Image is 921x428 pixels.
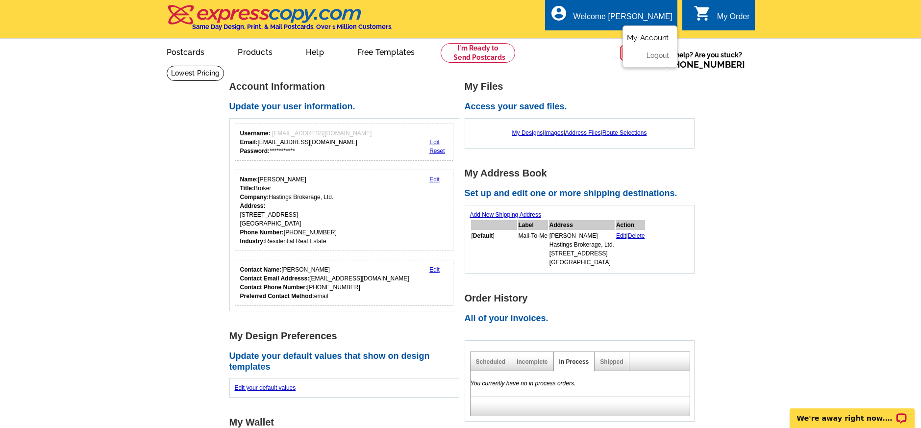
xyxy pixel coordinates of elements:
i: account_circle [550,4,568,22]
strong: Contact Name: [240,266,282,273]
a: Route Selections [602,129,647,136]
a: Help [290,40,340,63]
div: Who should we contact regarding order issues? [235,260,454,306]
div: [PERSON_NAME] Broker Hastings Brokerage, Ltd. [STREET_ADDRESS] [GEOGRAPHIC_DATA] [PHONE_NUMBER] R... [240,175,337,246]
a: Logout [647,51,669,59]
a: Edit your default values [235,384,296,391]
div: Welcome [PERSON_NAME] [573,12,672,26]
strong: Preferred Contact Method: [240,293,314,300]
a: My Designs [512,129,543,136]
a: Scheduled [476,358,506,365]
a: Incomplete [517,358,548,365]
a: Address Files [565,129,601,136]
strong: Industry: [240,238,265,245]
td: Mail-To-Me [518,231,548,267]
img: help [620,39,648,67]
strong: Contact Email Addresss: [240,275,310,282]
div: My Order [717,12,750,26]
div: Your personal details. [235,170,454,251]
strong: Email: [240,139,258,146]
h1: My Address Book [465,168,700,178]
span: Need help? Are you stuck? [648,50,750,70]
a: Edit [429,176,440,183]
strong: Company: [240,194,269,201]
strong: Username: [240,130,271,137]
strong: Contact Phone Number: [240,284,307,291]
span: [EMAIL_ADDRESS][DOMAIN_NAME] [272,130,372,137]
td: [PERSON_NAME] Hastings Brokerage, Ltd. [STREET_ADDRESS] [GEOGRAPHIC_DATA] [549,231,615,267]
a: Free Templates [342,40,431,63]
iframe: LiveChat chat widget [783,397,921,428]
h2: Set up and edit one or more shipping destinations. [465,188,700,199]
strong: Phone Number: [240,229,284,236]
a: [PHONE_NUMBER] [665,59,745,70]
a: Edit [429,139,440,146]
a: shopping_cart My Order [694,11,750,23]
h1: My Wallet [229,417,465,428]
h2: Update your default values that show on design templates [229,351,465,372]
a: Add New Shipping Address [470,211,541,218]
th: Label [518,220,548,230]
a: In Process [559,358,589,365]
h1: Account Information [229,81,465,92]
h2: Update your user information. [229,101,465,112]
a: Images [544,129,563,136]
div: | | | [470,124,689,142]
a: Shipped [600,358,623,365]
th: Address [549,220,615,230]
div: [PERSON_NAME] [EMAIL_ADDRESS][DOMAIN_NAME] [PHONE_NUMBER] email [240,265,409,301]
h1: Order History [465,293,700,303]
strong: Password: [240,148,270,154]
i: shopping_cart [694,4,711,22]
td: | [616,231,646,267]
h1: My Design Preferences [229,331,465,341]
em: You currently have no in process orders. [471,380,576,387]
strong: Address: [240,202,266,209]
strong: Title: [240,185,254,192]
div: Your login information. [235,124,454,161]
h4: Same Day Design, Print, & Mail Postcards. Over 1 Million Customers. [192,23,393,30]
td: [ ] [471,231,517,267]
a: Reset [429,148,445,154]
a: Edit [429,266,440,273]
a: Products [222,40,288,63]
a: My Account [627,33,669,42]
th: Action [616,220,646,230]
a: Postcards [151,40,221,63]
a: Delete [628,232,645,239]
b: Default [473,232,493,239]
h2: All of your invoices. [465,313,700,324]
a: Edit [616,232,626,239]
h1: My Files [465,81,700,92]
span: Call [648,59,745,70]
strong: Name: [240,176,258,183]
a: Same Day Design, Print, & Mail Postcards. Over 1 Million Customers. [167,12,393,30]
h2: Access your saved files. [465,101,700,112]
